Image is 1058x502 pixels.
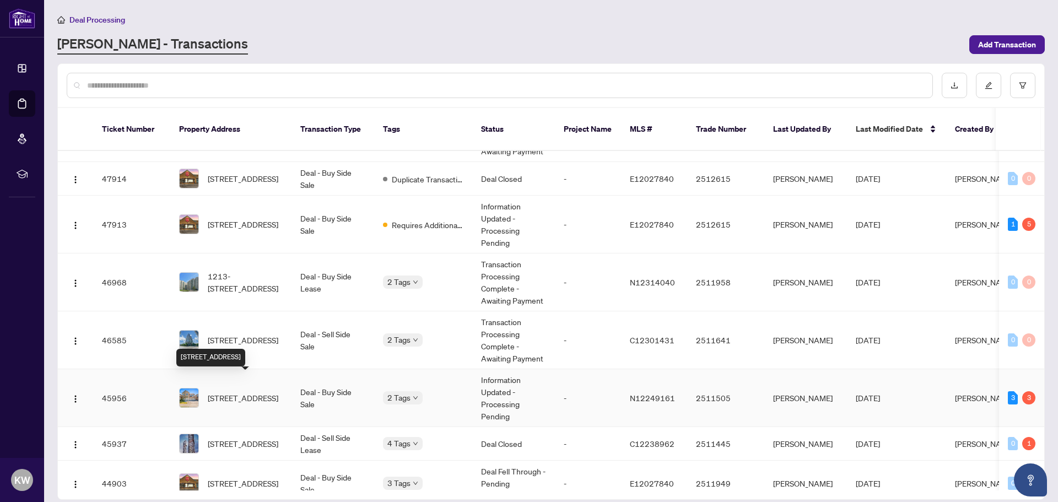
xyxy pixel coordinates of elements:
td: - [555,427,621,461]
span: [STREET_ADDRESS] [208,334,278,346]
span: C12238962 [630,439,674,449]
td: 45956 [93,369,170,427]
div: 0 [1008,477,1018,490]
img: Logo [71,395,80,403]
button: Add Transaction [969,35,1045,54]
span: Deal Processing [69,15,125,25]
span: C12301431 [630,335,674,345]
td: [PERSON_NAME] [764,162,847,196]
span: [DATE] [856,439,880,449]
img: Logo [71,279,80,288]
img: thumbnail-img [180,215,198,234]
button: Logo [67,474,84,492]
button: Logo [67,273,84,291]
span: [PERSON_NAME] [955,219,1014,229]
span: 2 Tags [387,333,411,346]
span: [PERSON_NAME] [955,393,1014,403]
td: Deal Closed [472,162,555,196]
button: Logo [67,215,84,233]
span: E12027840 [630,219,674,229]
span: down [413,481,418,486]
div: 3 [1022,391,1035,404]
img: thumbnail-img [180,331,198,349]
span: 2 Tags [387,276,411,288]
td: Information Updated - Processing Pending [472,196,555,253]
button: Logo [67,435,84,452]
td: Deal - Buy Side Sale [292,369,374,427]
td: [PERSON_NAME] [764,196,847,253]
span: download [951,82,958,89]
img: thumbnail-img [180,474,198,493]
th: Ticket Number [93,108,170,151]
span: [DATE] [856,219,880,229]
div: 0 [1008,172,1018,185]
span: E12027840 [630,478,674,488]
td: 47913 [93,196,170,253]
div: 0 [1008,276,1018,289]
td: 2511641 [687,311,764,369]
img: Logo [71,480,80,489]
td: - [555,369,621,427]
td: 2512615 [687,196,764,253]
span: 2 Tags [387,391,411,404]
td: Deal - Buy Side Sale [292,162,374,196]
button: filter [1010,73,1035,98]
div: 3 [1008,391,1018,404]
td: 2512615 [687,162,764,196]
button: download [942,73,967,98]
span: [PERSON_NAME] [955,174,1014,183]
td: Deal Closed [472,427,555,461]
img: Logo [71,440,80,449]
td: [PERSON_NAME] [764,427,847,461]
span: [DATE] [856,174,880,183]
span: N12249161 [630,393,675,403]
td: Deal - Sell Side Sale [292,311,374,369]
div: 0 [1022,333,1035,347]
th: Trade Number [687,108,764,151]
span: [DATE] [856,277,880,287]
span: [DATE] [856,478,880,488]
a: [PERSON_NAME] - Transactions [57,35,248,55]
span: down [413,337,418,343]
button: Logo [67,331,84,349]
img: thumbnail-img [180,434,198,453]
span: down [413,395,418,401]
button: edit [976,73,1001,98]
span: 4 Tags [387,437,411,450]
th: MLS # [621,108,687,151]
th: Last Updated By [764,108,847,151]
span: [STREET_ADDRESS] [208,218,278,230]
th: Tags [374,108,472,151]
span: [DATE] [856,393,880,403]
td: 46585 [93,311,170,369]
button: Logo [67,389,84,407]
th: Transaction Type [292,108,374,151]
span: 1213-[STREET_ADDRESS] [208,270,283,294]
button: Open asap [1014,463,1047,496]
td: Deal - Buy Side Lease [292,253,374,311]
span: [STREET_ADDRESS] [208,392,278,404]
span: Last Modified Date [856,123,923,135]
th: Property Address [170,108,292,151]
img: logo [9,8,35,29]
span: down [413,279,418,285]
span: Requires Additional Docs [392,219,463,231]
td: - [555,311,621,369]
div: 1 [1022,437,1035,450]
div: 0 [1022,276,1035,289]
td: 47914 [93,162,170,196]
td: Transaction Processing Complete - Awaiting Payment [472,311,555,369]
span: [PERSON_NAME] [955,335,1014,345]
img: Logo [71,175,80,184]
span: home [57,16,65,24]
td: 2511958 [687,253,764,311]
td: Deal - Buy Side Sale [292,196,374,253]
span: 3 Tags [387,477,411,489]
div: [STREET_ADDRESS] [176,349,245,366]
img: thumbnail-img [180,273,198,292]
div: 5 [1022,218,1035,231]
span: [STREET_ADDRESS] [208,172,278,185]
td: - [555,196,621,253]
td: Transaction Processing Complete - Awaiting Payment [472,253,555,311]
span: N12314040 [630,277,675,287]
